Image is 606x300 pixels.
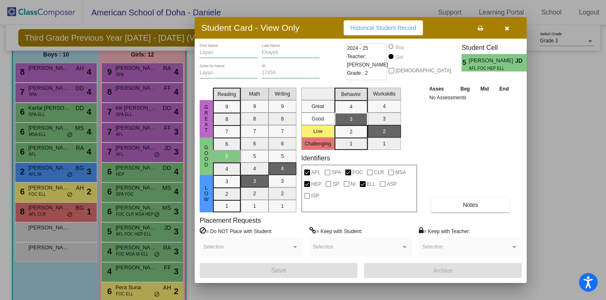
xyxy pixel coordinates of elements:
td: No Assessments [427,93,514,102]
div: Boy [395,44,404,51]
span: ISP [311,191,319,201]
span: CLR [374,167,384,177]
span: [PERSON_NAME] [469,57,515,65]
span: Teacher: [PERSON_NAME] [347,52,388,69]
span: 3 [527,58,534,68]
label: = Keep with Teacher: [419,227,470,235]
span: Historical Student Record [350,25,416,31]
span: Good [203,145,210,168]
label: = Do NOT Place with Student: [200,227,272,235]
label: Identifiers [301,154,330,162]
span: Low [203,185,210,202]
label: = Keep with Student: [309,227,362,235]
span: NI [351,179,356,189]
span: ELL [367,179,376,189]
span: AFL [311,167,320,177]
div: Girl [395,54,403,61]
span: Notes [463,202,478,208]
h3: Student Cell [462,44,534,52]
span: Save [271,267,286,274]
span: SP [332,179,339,189]
span: [DEMOGRAPHIC_DATA] [396,66,451,76]
h3: Student Card - View Only [201,22,300,33]
button: Save [200,263,357,278]
span: MSA [395,167,406,177]
input: Enter ID [262,70,320,76]
span: HEP [311,179,322,189]
input: goes by name [200,70,258,76]
button: Historical Student Record [344,20,423,35]
span: AFL FOC HEP ELL [469,65,509,71]
button: Archive [364,263,522,278]
span: SPA [332,167,341,177]
th: Mid [475,84,494,93]
th: Asses [427,84,455,93]
button: Notes [431,197,510,212]
th: End [494,84,514,93]
span: 5 [462,58,469,68]
span: Archive [433,267,453,274]
label: Placement Requests [200,216,261,224]
span: 2024 - 25 [347,44,368,52]
span: FOC [352,167,363,177]
span: ASP [387,179,397,189]
span: JD [515,57,527,65]
th: Beg [455,84,475,93]
span: Great [203,104,210,133]
span: Grade : 2 [347,69,368,77]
